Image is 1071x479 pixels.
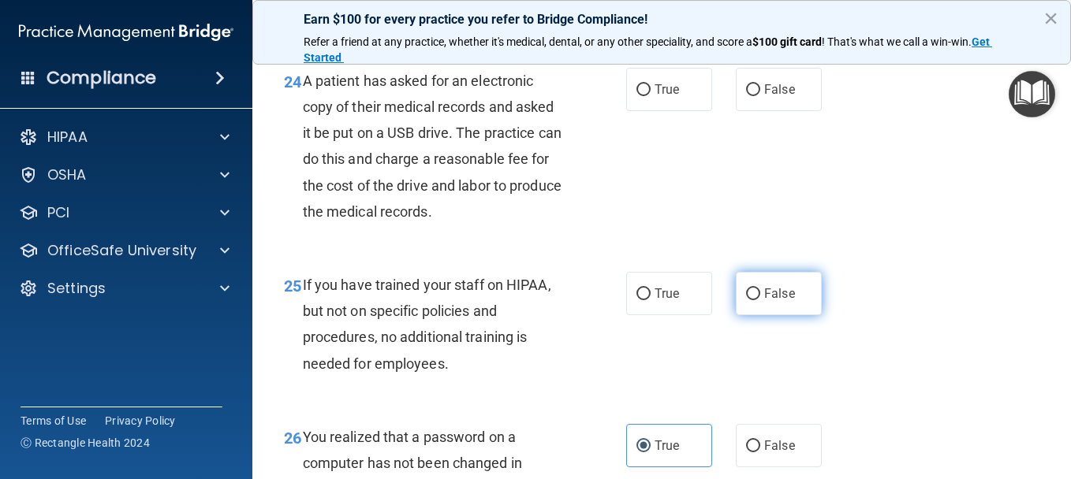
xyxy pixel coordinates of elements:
a: Settings [19,279,229,298]
button: Close [1043,6,1058,31]
p: Settings [47,279,106,298]
p: HIPAA [47,128,88,147]
input: False [746,288,760,300]
span: True [655,286,679,301]
strong: $100 gift card [752,35,822,48]
span: False [764,286,795,301]
span: 26 [284,429,301,447]
p: OSHA [47,165,87,184]
p: PCI [47,203,69,222]
span: If you have trained your staff on HIPAA, but not on specific policies and procedures, no addition... [303,277,551,372]
a: OSHA [19,165,229,184]
input: True [636,440,651,452]
span: Refer a friend at any practice, whether it's medical, dental, or any other speciality, and score a [304,35,752,48]
span: ! That's what we call a win-win. [822,35,972,48]
a: Terms of Use [21,413,86,429]
span: 24 [284,72,301,91]
span: 25 [284,277,301,295]
a: OfficeSafe University [19,241,229,260]
input: False [746,440,760,452]
h4: Compliance [47,67,156,89]
input: True [636,84,651,96]
a: HIPAA [19,128,229,147]
span: True [655,82,679,97]
a: Privacy Policy [105,413,176,429]
button: Open Resource Center [1009,71,1055,117]
p: Earn $100 for every practice you refer to Bridge Compliance! [304,12,1020,27]
a: PCI [19,203,229,222]
p: OfficeSafe University [47,241,196,260]
span: Ⓒ Rectangle Health 2024 [21,435,150,451]
input: True [636,288,651,300]
span: False [764,82,795,97]
span: True [655,438,679,453]
span: False [764,438,795,453]
a: Get Started [304,35,992,64]
input: False [746,84,760,96]
img: PMB logo [19,17,233,48]
span: A patient has asked for an electronic copy of their medical records and asked it be put on a USB ... [303,72,562,220]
